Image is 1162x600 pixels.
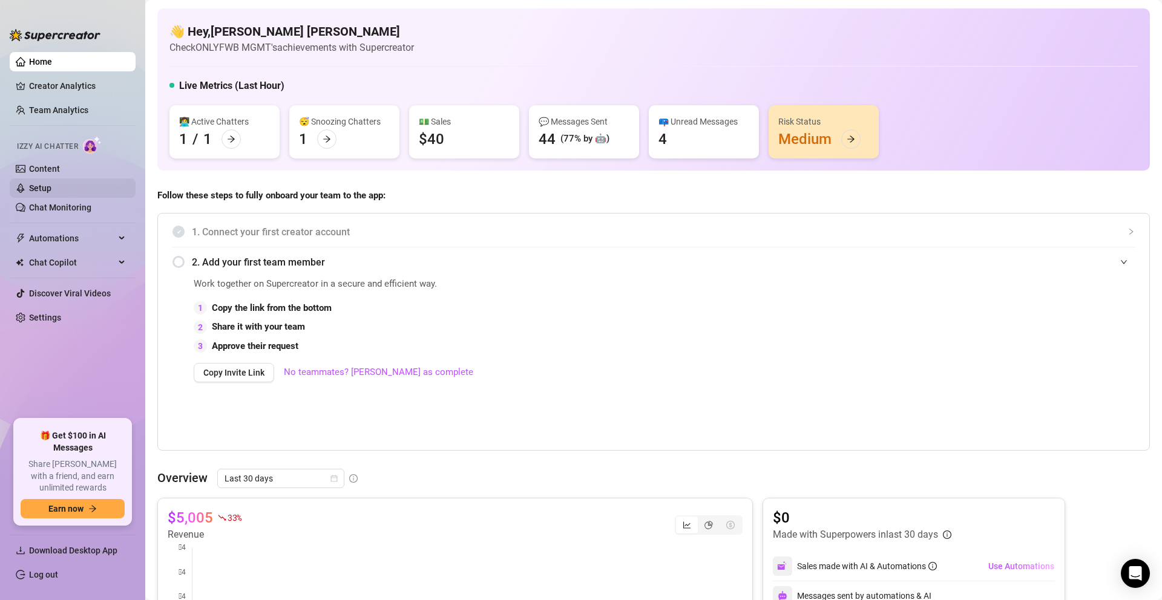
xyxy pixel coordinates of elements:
span: Izzy AI Chatter [17,141,78,152]
span: download [16,546,25,555]
div: 💵 Sales [419,115,510,128]
span: info-circle [349,474,358,483]
a: Chat Monitoring [29,203,91,212]
article: Overview [157,469,208,487]
a: No teammates? [PERSON_NAME] as complete [284,365,473,380]
article: Revenue [168,527,241,542]
img: AI Chatter [83,136,102,154]
article: $5,005 [168,508,213,527]
button: Copy Invite Link [194,363,274,382]
div: Sales made with AI & Automations [797,559,937,573]
span: arrow-right [323,135,331,143]
h5: Live Metrics (Last Hour) [179,79,284,93]
span: 🎁 Get $100 in AI Messages [21,430,125,454]
span: Download Desktop App [29,546,117,555]
a: Log out [29,570,58,579]
div: Open Intercom Messenger [1121,559,1150,588]
div: 💬 Messages Sent [539,115,629,128]
strong: Approve their request [212,341,298,351]
span: calendar [330,475,338,482]
span: Earn now [48,504,84,514]
div: 1. Connect your first creator account [172,217,1135,247]
span: arrow-right [227,135,235,143]
button: Earn nowarrow-right [21,499,125,518]
h4: 👋 Hey, [PERSON_NAME] [PERSON_NAME] [169,23,414,40]
div: 4 [658,129,667,149]
div: 3 [194,339,207,353]
span: 33 % [228,512,241,523]
div: 2 [194,321,207,334]
img: svg%3e [777,561,788,572]
a: Settings [29,313,61,322]
span: Use Automations [988,561,1054,571]
a: Setup [29,183,51,193]
strong: Follow these steps to fully onboard your team to the app: [157,190,386,201]
span: Copy Invite Link [203,368,264,377]
iframe: Adding Team Members [893,277,1135,432]
span: Share [PERSON_NAME] with a friend, and earn unlimited rewards [21,458,125,494]
div: (77% by 🤖) [560,132,609,146]
span: info-circle [943,530,951,539]
div: 📪 Unread Messages [658,115,749,128]
span: expanded [1120,258,1128,266]
span: pie-chart [704,521,713,529]
a: Content [29,164,60,174]
span: Automations [29,229,115,248]
span: dollar-circle [726,521,735,529]
div: Risk Status [778,115,869,128]
span: 2. Add your first team member [192,255,1135,270]
strong: Copy the link from the bottom [212,302,332,313]
span: arrow-right [847,135,855,143]
img: Chat Copilot [16,258,24,267]
strong: Share it with your team [212,321,305,332]
div: 😴 Snoozing Chatters [299,115,390,128]
span: line-chart [683,521,691,529]
button: Use Automations [988,556,1055,576]
div: segmented control [675,515,743,535]
span: collapsed [1128,228,1135,235]
span: fall [218,514,226,522]
article: Check ONLYFWB MGMT's achievements with Supercreator [169,40,414,55]
div: 1 [179,129,188,149]
article: $0 [773,508,951,527]
img: logo-BBDzfeDw.svg [10,29,100,41]
article: Made with Superpowers in last 30 days [773,527,938,542]
div: 1 [203,129,212,149]
span: thunderbolt [16,233,25,243]
span: Chat Copilot [29,253,115,272]
span: info-circle [928,562,937,570]
div: 👩‍💻 Active Chatters [179,115,270,128]
div: $40 [419,129,444,149]
div: 44 [539,129,556,149]
div: 1 [194,301,207,315]
a: Team Analytics [29,105,88,115]
div: 1 [299,129,307,149]
span: arrow-right [88,504,97,513]
a: Discover Viral Videos [29,289,111,298]
div: 2. Add your first team member [172,247,1135,277]
a: Home [29,57,52,67]
span: Last 30 days [225,469,337,487]
span: 1. Connect your first creator account [192,224,1135,240]
a: Creator Analytics [29,76,126,96]
span: Work together on Supercreator in a secure and efficient way. [194,277,862,292]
